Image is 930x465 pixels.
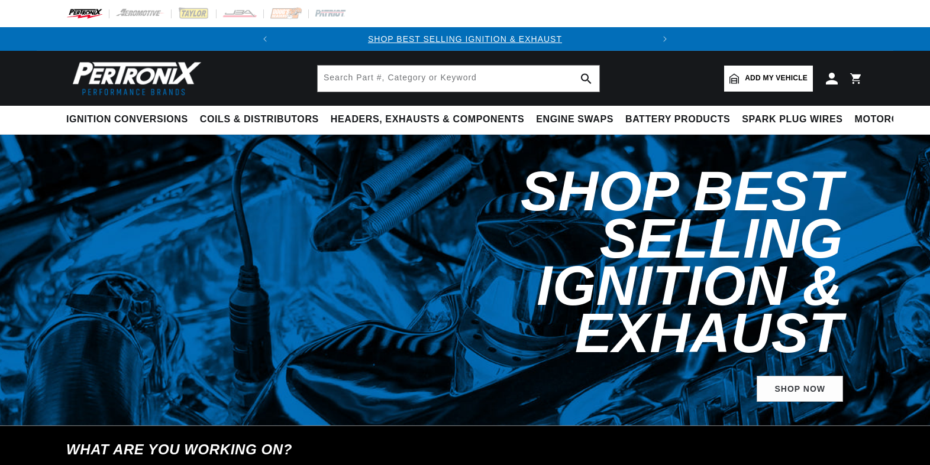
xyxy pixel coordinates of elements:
[66,106,194,134] summary: Ignition Conversions
[742,113,842,126] span: Spark Plug Wires
[855,113,925,126] span: Motorcycle
[530,106,619,134] summary: Engine Swaps
[619,106,736,134] summary: Battery Products
[331,113,524,126] span: Headers, Exhausts & Components
[745,73,808,84] span: Add my vehicle
[368,34,562,44] a: SHOP BEST SELLING IGNITION & EXHAUST
[253,27,277,51] button: Translation missing: en.sections.announcements.previous_announcement
[736,106,848,134] summary: Spark Plug Wires
[66,113,188,126] span: Ignition Conversions
[536,113,613,126] span: Engine Swaps
[325,106,530,134] summary: Headers, Exhausts & Components
[573,66,599,92] button: search button
[724,66,813,92] a: Add my vehicle
[194,106,325,134] summary: Coils & Distributors
[37,27,893,51] slideshow-component: Translation missing: en.sections.announcements.announcement_bar
[66,58,202,99] img: Pertronix
[757,376,843,402] a: SHOP NOW
[277,32,653,45] div: Announcement
[625,113,730,126] span: Battery Products
[653,27,677,51] button: Translation missing: en.sections.announcements.next_announcement
[277,32,653,45] div: 1 of 2
[318,66,599,92] input: Search Part #, Category or Keyword
[200,113,319,126] span: Coils & Distributors
[337,168,843,357] h2: Shop Best Selling Ignition & Exhaust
